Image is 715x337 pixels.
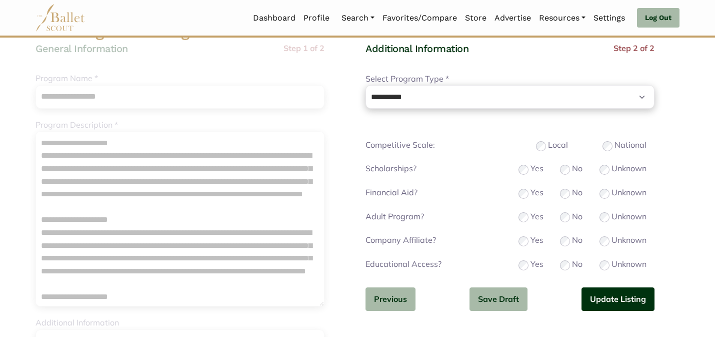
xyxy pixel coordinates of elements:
[378,8,461,29] a: Favorites/Compare
[611,186,646,199] label: Unknown
[572,258,582,271] label: No
[611,162,646,175] label: Unknown
[589,8,629,29] a: Settings
[572,162,582,175] label: No
[611,210,646,223] label: Unknown
[469,287,527,311] button: Save Draft
[572,186,582,199] label: No
[530,210,543,223] label: Yes
[365,42,567,55] h4: Additional Information
[365,73,449,86] label: Select Program Type *
[614,139,646,152] label: National
[365,162,510,176] label: Scholarships?
[490,8,535,29] a: Advertise
[365,258,510,272] label: Educational Access?
[365,287,415,311] button: Previous
[637,8,679,28] a: Log Out
[611,234,646,247] label: Unknown
[548,139,568,152] label: Local
[530,186,543,199] label: Yes
[572,210,582,223] label: No
[299,8,333,29] a: Profile
[530,162,543,175] label: Yes
[535,8,589,29] a: Resources
[530,234,543,247] label: Yes
[337,8,378,29] a: Search
[613,42,654,55] p: Step 2 of 2
[581,287,654,311] button: Update Listing
[365,234,510,248] label: Company Affiliate?
[365,210,510,224] label: Adult Program?
[365,186,510,200] label: Financial Aid?
[530,258,543,271] label: Yes
[365,139,510,153] label: Competitive Scale:
[249,8,299,29] a: Dashboard
[461,8,490,29] a: Store
[572,234,582,247] label: No
[611,258,646,271] label: Unknown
